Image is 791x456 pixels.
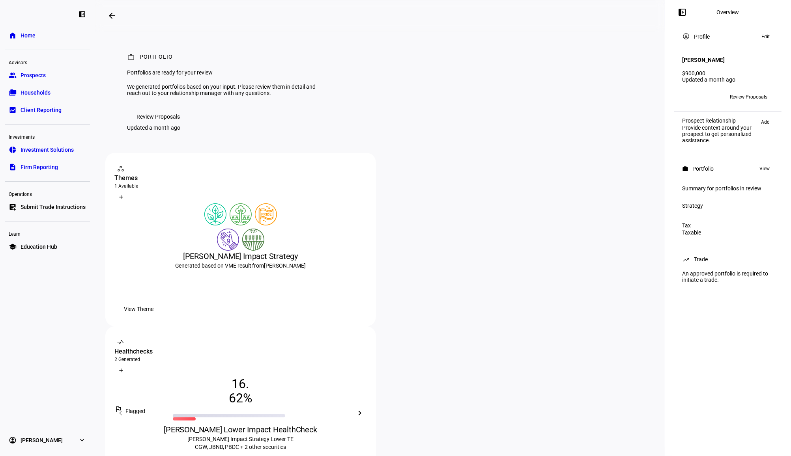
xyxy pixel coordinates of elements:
[682,222,774,229] div: Tax
[5,131,90,142] div: Investments
[264,262,306,269] span: [PERSON_NAME]
[21,146,74,154] span: Investment Solutions
[686,94,692,100] span: JR
[682,166,688,172] mat-icon: work
[9,71,17,79] eth-mat-symbol: group
[9,436,17,444] eth-mat-symbol: account_circle
[682,117,757,124] div: Prospect Relationship
[127,125,181,131] div: Updated a month ago
[246,377,249,391] span: .
[9,146,17,154] eth-mat-symbol: pie_chart
[115,356,367,363] div: 2 Generated
[5,228,90,239] div: Learn
[682,76,774,83] div: Updated a month ago
[682,229,774,236] div: Taxable
[115,405,123,413] mat-icon: outlined_flag
[137,109,180,125] span: Review Proposals
[682,57,725,63] h4: [PERSON_NAME]
[255,203,277,225] img: lgbtqJustice.colored.svg
[759,164,770,173] span: View
[761,117,770,127] span: Add
[126,408,146,414] span: Flagged
[243,391,252,405] span: %
[682,255,690,263] mat-icon: trending_up
[78,10,86,18] eth-mat-symbol: left_panel_close
[757,32,774,41] button: Edit
[724,91,774,103] button: Review Proposals
[115,173,367,183] div: Themes
[127,84,322,96] div: We generated portfolios based on your input. Please review them in detail and reach out to your r...
[355,408,365,418] mat-icon: chevron_right
[204,203,226,225] img: climateChange.colored.svg
[9,89,17,97] eth-mat-symbol: folder_copy
[682,185,774,192] div: Summary for portfolios in review
[115,435,367,451] div: CGW, JBND, PBDC + 2 other securities
[694,256,708,262] div: Trade
[115,424,367,435] div: [PERSON_NAME] Lower Impact HealthCheck
[682,203,774,209] div: Strategy
[682,164,774,173] eth-panel-overview-card-header: Portfolio
[5,85,90,101] a: folder_copyHouseholds
[677,7,687,17] mat-icon: left_panel_open
[229,391,243,405] span: 62
[21,203,86,211] span: Submit Trade Instructions
[134,435,348,443] div: [PERSON_NAME] Impact Strategy Lower TE
[9,203,17,211] eth-mat-symbol: list_alt_add
[242,229,264,251] img: sustainableAgriculture.colored.svg
[5,188,90,199] div: Operations
[21,436,63,444] span: [PERSON_NAME]
[217,229,239,251] img: poverty.colored.svg
[5,159,90,175] a: descriptionFirm Reporting
[9,163,17,171] eth-mat-symbol: description
[117,165,125,173] mat-icon: workspaces
[21,89,50,97] span: Households
[692,166,714,172] div: Portfolio
[230,203,252,225] img: deforestation.colored.svg
[107,11,117,20] mat-icon: arrow_backwards
[9,106,17,114] eth-mat-symbol: bid_landscape
[9,243,17,251] eth-mat-symbol: school
[21,106,62,114] span: Client Reporting
[682,32,690,40] mat-icon: account_circle
[761,32,770,41] span: Edit
[5,67,90,83] a: groupProspects
[21,243,57,251] span: Education Hub
[694,34,710,40] div: Profile
[682,125,757,143] div: Provide context around your prospect to get personalized assistance.
[127,69,322,76] div: Portfolios are ready for your review
[682,32,774,41] eth-panel-overview-card-header: Profile
[124,301,154,317] span: View Theme
[21,32,36,39] span: Home
[21,163,58,171] span: Firm Reporting
[717,9,739,15] div: Overview
[730,91,767,103] span: Review Proposals
[127,109,190,125] button: Review Proposals
[115,262,367,270] div: Generated based on VME result from
[78,436,86,444] eth-mat-symbol: expand_more
[140,54,173,61] div: Portfolio
[232,377,246,391] span: 16
[5,56,90,67] div: Advisors
[5,142,90,158] a: pie_chartInvestment Solutions
[5,102,90,118] a: bid_landscapeClient Reporting
[115,301,163,317] button: View Theme
[21,71,46,79] span: Prospects
[115,347,367,356] div: Healthchecks
[677,267,778,286] div: An approved portfolio is required to initiate a trade.
[682,70,774,76] div: $900,000
[117,338,125,346] mat-icon: vital_signs
[9,32,17,39] eth-mat-symbol: home
[5,28,90,43] a: homeHome
[115,183,367,189] div: 1 Available
[755,164,774,173] button: View
[682,255,774,264] eth-panel-overview-card-header: Trade
[115,251,367,262] div: [PERSON_NAME] Impact Strategy
[127,53,135,61] mat-icon: work
[757,117,774,127] button: Add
